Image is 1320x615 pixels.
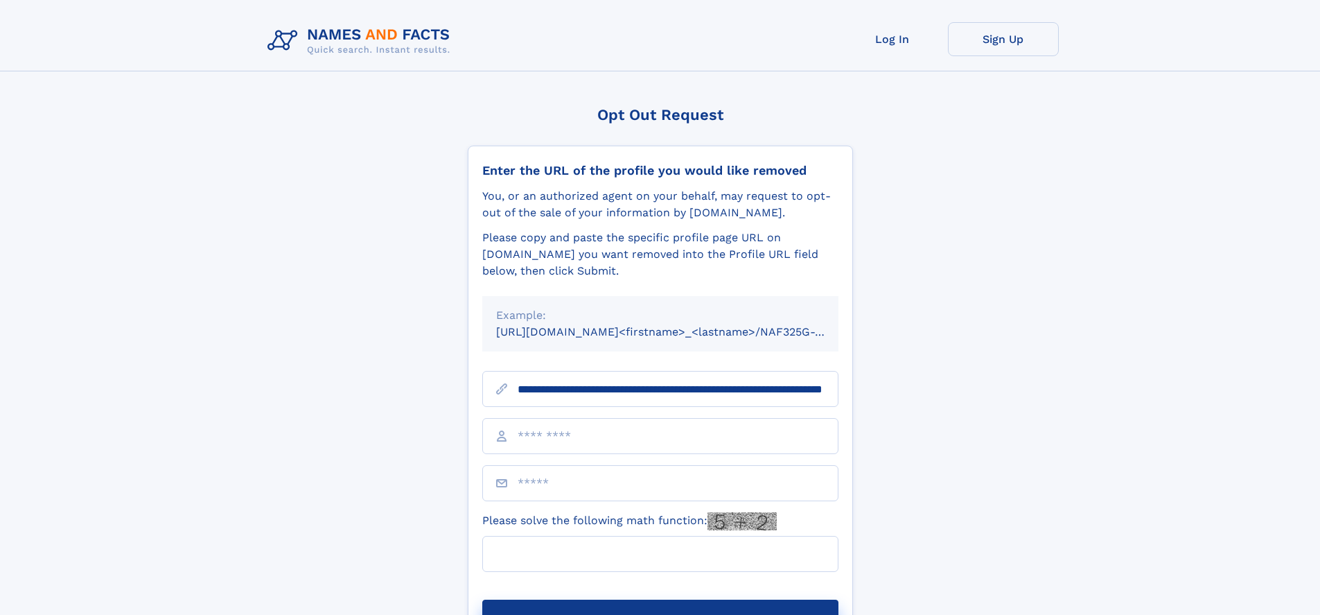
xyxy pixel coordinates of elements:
[948,22,1059,56] a: Sign Up
[482,512,777,530] label: Please solve the following math function:
[837,22,948,56] a: Log In
[468,106,853,123] div: Opt Out Request
[482,163,838,178] div: Enter the URL of the profile you would like removed
[482,229,838,279] div: Please copy and paste the specific profile page URL on [DOMAIN_NAME] you want removed into the Pr...
[262,22,461,60] img: Logo Names and Facts
[482,188,838,221] div: You, or an authorized agent on your behalf, may request to opt-out of the sale of your informatio...
[496,307,825,324] div: Example:
[496,325,865,338] small: [URL][DOMAIN_NAME]<firstname>_<lastname>/NAF325G-xxxxxxxx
